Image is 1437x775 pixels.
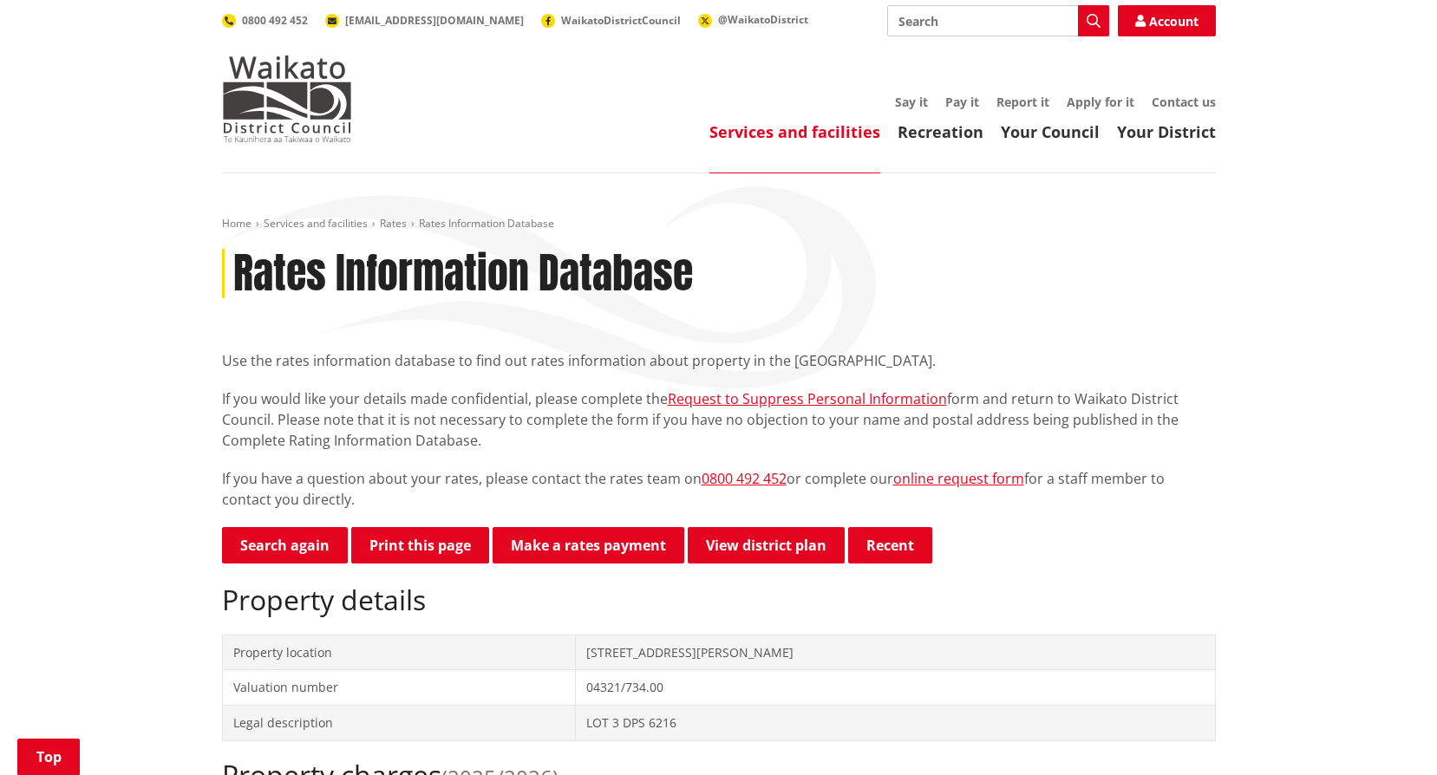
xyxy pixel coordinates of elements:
[996,94,1049,110] a: Report it
[222,705,576,740] td: Legal description
[242,13,308,28] span: 0800 492 452
[848,527,932,563] button: Recent
[702,469,787,488] a: 0800 492 452
[351,527,489,563] button: Print this page
[222,55,352,142] img: Waikato District Council - Te Kaunihera aa Takiwaa o Waikato
[222,217,1216,231] nav: breadcrumb
[576,635,1215,670] td: [STREET_ADDRESS][PERSON_NAME]
[668,389,947,408] a: Request to Suppress Personal Information
[1152,94,1216,110] a: Contact us
[893,469,1024,488] a: online request form
[898,121,983,142] a: Recreation
[380,216,407,231] a: Rates
[222,388,1216,451] p: If you would like your details made confidential, please complete the form and return to Waikato ...
[345,13,524,28] span: [EMAIL_ADDRESS][DOMAIN_NAME]
[895,94,928,110] a: Say it
[222,216,251,231] a: Home
[688,527,845,563] a: View district plan
[1067,94,1134,110] a: Apply for it
[17,739,80,775] a: Top
[576,670,1215,706] td: 04321/734.00
[945,94,979,110] a: Pay it
[222,583,1216,616] h2: Property details
[541,13,681,28] a: WaikatoDistrictCouncil
[493,527,684,563] a: Make a rates payment
[698,12,808,27] a: @WaikatoDistrict
[222,350,1216,371] p: Use the rates information database to find out rates information about property in the [GEOGRAPHI...
[233,249,693,299] h1: Rates Information Database
[718,12,808,27] span: @WaikatoDistrict
[264,216,368,231] a: Services and facilities
[222,468,1216,510] p: If you have a question about your rates, please contact the rates team on or complete our for a s...
[325,13,524,28] a: [EMAIL_ADDRESS][DOMAIN_NAME]
[1118,5,1216,36] a: Account
[709,121,880,142] a: Services and facilities
[222,527,348,563] a: Search again
[222,635,576,670] td: Property location
[1001,121,1100,142] a: Your Council
[222,670,576,706] td: Valuation number
[222,13,308,28] a: 0800 492 452
[576,705,1215,740] td: LOT 3 DPS 6216
[887,5,1109,36] input: Search input
[1117,121,1216,142] a: Your District
[419,216,554,231] span: Rates Information Database
[561,13,681,28] span: WaikatoDistrictCouncil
